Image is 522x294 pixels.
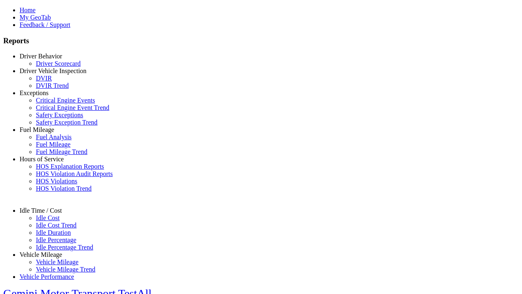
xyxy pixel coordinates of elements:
a: Safety Exception Trend [36,119,97,126]
a: HOS Violation Trend [36,185,92,192]
a: My GeoTab [20,14,51,21]
a: DVIR [36,75,52,82]
a: Vehicle Mileage Trend [36,266,95,273]
a: HOS Explanation Reports [36,163,104,170]
h3: Reports [3,36,519,45]
a: Idle Duration [36,229,71,236]
a: Driver Vehicle Inspection [20,67,86,74]
a: Feedback / Support [20,21,70,28]
a: Driver Scorecard [36,60,81,67]
a: Vehicle Mileage [36,258,78,265]
a: Critical Engine Event Trend [36,104,109,111]
a: DVIR Trend [36,82,69,89]
a: Safety Exceptions [36,111,83,118]
a: Idle Cost Trend [36,222,77,229]
a: Idle Percentage Trend [36,244,93,251]
a: Fuel Analysis [36,134,72,140]
a: Vehicle Mileage [20,251,62,258]
a: HOS Violation Audit Reports [36,170,113,177]
a: Idle Percentage [36,236,76,243]
a: Driver Behavior [20,53,62,60]
a: Idle Time / Cost [20,207,62,214]
a: Critical Engine Events [36,97,95,104]
a: HOS Violations [36,178,77,185]
a: Fuel Mileage [20,126,54,133]
a: Exceptions [20,89,49,96]
a: Hours of Service [20,156,64,163]
a: Fuel Mileage Trend [36,148,87,155]
a: Idle Cost [36,214,60,221]
a: Home [20,7,35,13]
a: Vehicle Performance [20,273,74,280]
a: Fuel Mileage [36,141,71,148]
